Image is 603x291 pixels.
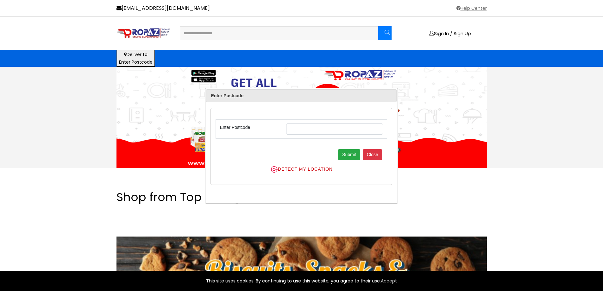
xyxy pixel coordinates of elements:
[381,277,397,285] a: Accept
[338,149,360,160] button: Submit
[104,67,487,168] img: 20240509202956939.jpeg
[363,149,382,160] button: Close
[216,119,282,138] td: Enter Postcode
[211,92,374,99] span: Enter Postcode
[116,190,268,204] h1: Shop from Top Categories
[455,4,487,12] a: Help Center
[429,31,471,36] a: Sign In / Sign Up
[270,166,278,173] img: location-detect
[116,50,155,67] button: Deliver toEnter Postcode
[116,28,170,39] img: logo
[116,4,210,12] a: [EMAIL_ADDRESS][DOMAIN_NAME]
[216,165,387,174] button: DETECT MY LOCATION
